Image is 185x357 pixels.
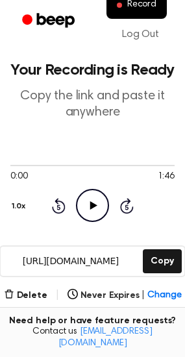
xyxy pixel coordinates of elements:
span: 1:46 [158,170,175,184]
span: | [55,288,60,303]
button: 1.0x [10,195,30,217]
span: Contact us [8,326,177,349]
button: Never Expires|Change [68,289,182,302]
h1: Your Recording is Ready [10,62,175,78]
p: Copy the link and paste it anywhere [10,88,175,121]
span: 0:00 [10,170,27,184]
a: Beep [13,8,86,34]
a: Log Out [109,19,172,50]
span: Change [147,289,181,302]
span: | [142,289,145,302]
a: [EMAIL_ADDRESS][DOMAIN_NAME] [58,327,153,348]
button: Delete [4,289,47,302]
button: Copy [143,249,181,273]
